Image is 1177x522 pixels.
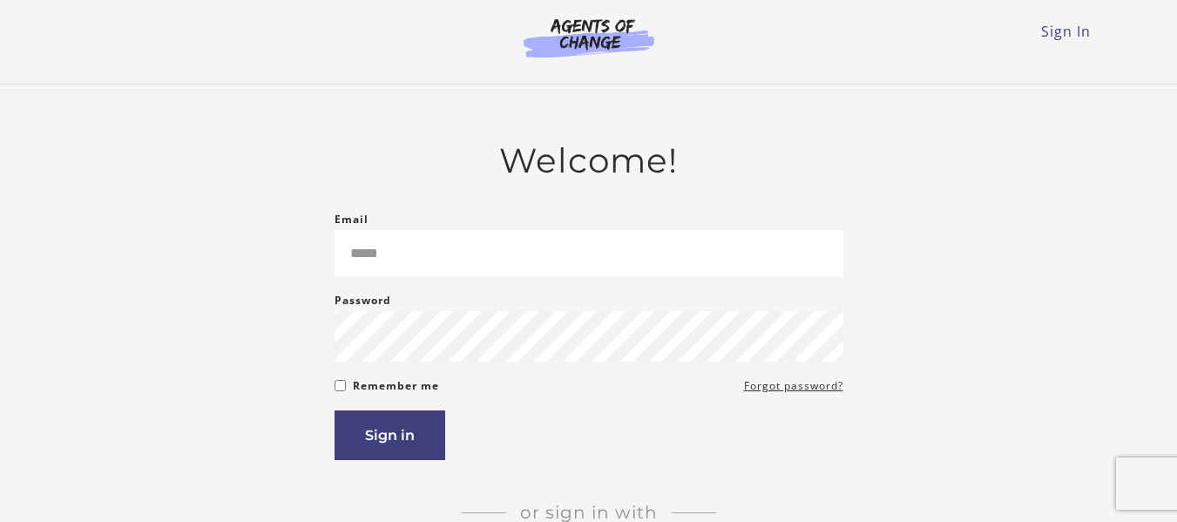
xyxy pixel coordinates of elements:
a: Sign In [1041,22,1091,41]
label: Email [335,209,369,230]
label: Password [335,290,391,311]
h2: Welcome! [335,140,843,181]
label: Remember me [353,376,439,397]
img: Agents of Change Logo [505,17,673,58]
button: Sign in [335,410,445,460]
a: Forgot password? [744,376,843,397]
